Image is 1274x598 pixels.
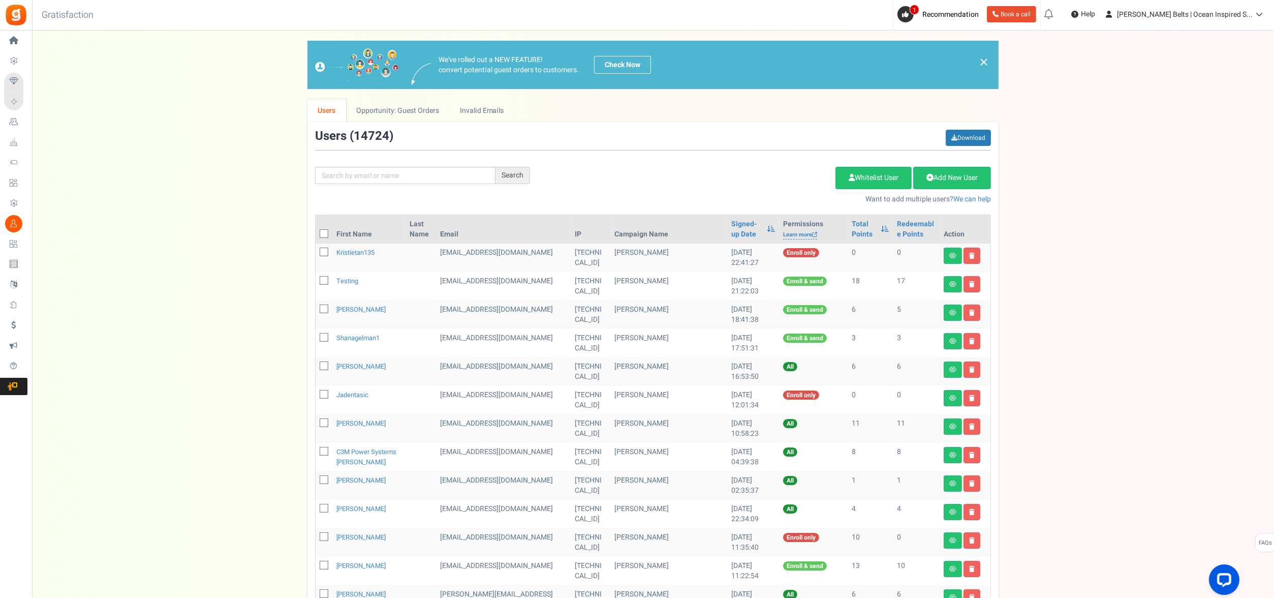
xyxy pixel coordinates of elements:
th: First Name [332,215,406,244]
td: [TECHNICAL_ID] [571,244,611,272]
i: Delete user [969,509,975,515]
td: 6 [848,357,893,386]
td: [DATE] 22:34:09 [727,500,779,528]
td: General [436,301,571,329]
td: [DATE] 12:01:34 [727,386,779,414]
span: Help [1078,9,1095,19]
a: Book a call [987,6,1036,22]
i: View details [949,367,956,373]
td: 6 [848,301,893,329]
i: View details [949,509,956,515]
td: 3 [893,329,940,357]
span: All [783,476,797,485]
i: Delete user [969,338,975,344]
td: 10 [893,557,940,585]
a: Whitelist User [835,167,912,189]
td: 10 [848,528,893,557]
td: 4 [893,500,940,528]
td: 18 [848,272,893,301]
th: Last Name [406,215,436,244]
a: Redeemable Points [897,219,936,240]
td: 11 [893,414,940,443]
a: Check Now [594,56,651,74]
span: All [783,504,797,514]
td: [TECHNICAL_ID] [571,272,611,301]
i: Delete user [969,395,975,401]
td: [DATE] 10:58:23 [727,414,779,443]
span: Enroll & send [783,277,827,286]
td: 13 [848,557,893,585]
td: [DATE] 18:41:38 [727,301,779,329]
td: [PERSON_NAME] [610,244,727,272]
td: 0 [848,386,893,414]
a: [PERSON_NAME] [336,532,386,542]
span: All [783,419,797,428]
i: Delete user [969,281,975,287]
i: View details [949,424,956,430]
a: Download [946,130,991,146]
td: [DATE] 16:53:50 [727,357,779,386]
span: 14724 [354,127,389,145]
i: View details [949,338,956,344]
span: Recommendation [922,9,979,20]
td: [EMAIL_ADDRESS][DOMAIN_NAME] [436,414,571,443]
th: Action [940,215,990,244]
i: View details [949,537,956,544]
a: Learn more [783,231,817,240]
td: [DATE] 11:22:54 [727,557,779,585]
h3: Users ( ) [315,130,393,143]
td: 0 [893,244,940,272]
i: Delete user [969,310,975,316]
a: kristietan135 [336,248,375,257]
span: 1 [910,5,919,15]
span: Enroll & send [783,561,827,571]
td: [DATE] 04:39:38 [727,443,779,471]
a: shanagelman1 [336,333,380,343]
td: [TECHNICAL_ID] [571,329,611,357]
span: Enroll & send [783,334,827,343]
td: 3 [848,329,893,357]
td: [TECHNICAL_ID] [571,301,611,329]
td: 1 [893,471,940,500]
i: Delete user [969,537,975,544]
td: [TECHNICAL_ID] [571,414,611,443]
td: General [436,244,571,272]
th: Email [436,215,571,244]
td: [DATE] 22:41:27 [727,244,779,272]
i: Delete user [969,481,975,487]
td: [TECHNICAL_ID] [571,528,611,557]
td: General [436,272,571,301]
td: 0 [893,528,940,557]
td: [PERSON_NAME] [610,500,727,528]
td: 11 [848,414,893,443]
td: [PERSON_NAME] [610,443,727,471]
i: View details [949,452,956,458]
td: [PERSON_NAME] [610,272,727,301]
th: IP [571,215,611,244]
td: [TECHNICAL_ID] [571,443,611,471]
span: [PERSON_NAME] Belts | Ocean Inspired S... [1117,9,1253,20]
img: images [315,48,399,81]
a: Add New User [913,167,991,189]
a: Invalid Emails [450,99,514,122]
td: 8 [848,443,893,471]
a: 1 Recommendation [897,6,983,22]
span: FAQs [1258,533,1272,553]
input: Search by email or name [315,167,495,184]
td: General [436,386,571,414]
img: Gratisfaction [5,4,27,26]
td: General [436,329,571,357]
span: Enroll only [783,391,819,400]
td: [PERSON_NAME] [610,471,727,500]
i: View details [949,253,956,259]
a: Users [307,99,346,122]
span: Enroll only [783,533,819,542]
td: 6 [893,357,940,386]
td: [EMAIL_ADDRESS][DOMAIN_NAME] [436,357,571,386]
p: We've rolled out a NEW FEATURE! convert potential guest orders to customers. [439,55,579,75]
th: Campaign Name [610,215,727,244]
span: Enroll only [783,248,819,257]
a: Opportunity: Guest Orders [346,99,449,122]
td: 0 [848,244,893,272]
